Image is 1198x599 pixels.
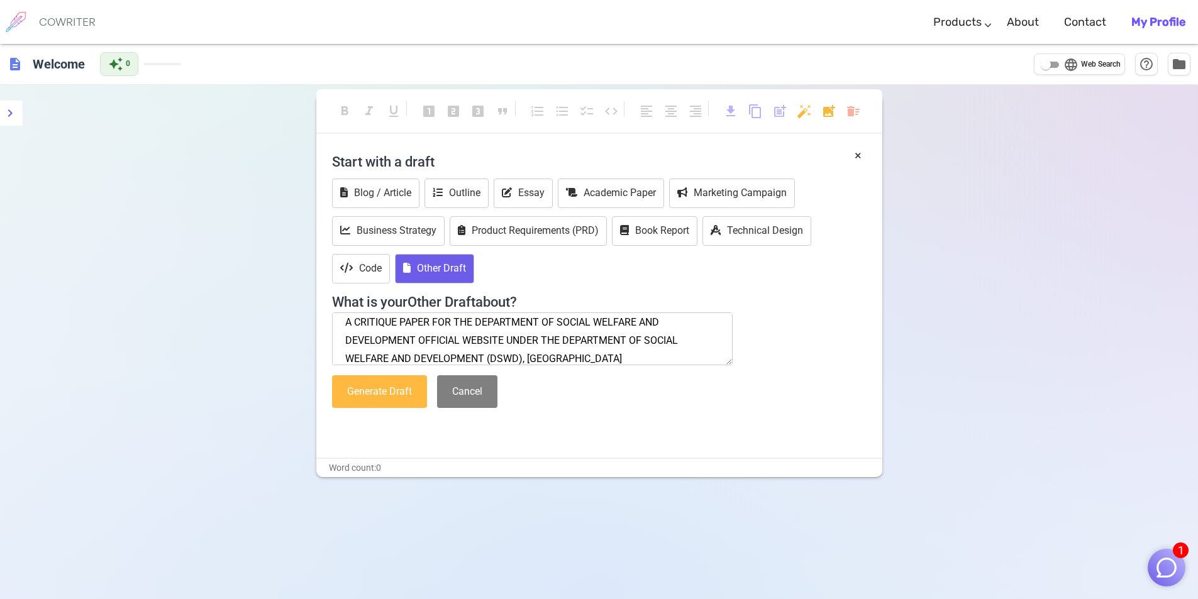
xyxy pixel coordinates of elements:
textarea: A CRITIQUE PAPER FOR THE DEPARTMENT OF SOCIAL WELFARE AND DEVELOPMENT OFFICIAL WEBSITE UNDER THE ... [332,312,733,365]
span: looks_3 [470,104,485,119]
span: format_list_numbered [530,104,545,119]
button: Essay [494,179,553,208]
button: Outline [424,179,489,208]
span: format_bold [337,104,352,119]
span: content_copy [748,104,763,119]
button: Other Draft [395,254,474,283]
h4: What is your Other Draft about? [332,287,867,310]
span: download [723,104,738,119]
button: Product Requirements (PRD) [450,216,607,246]
h6: Click to edit title [28,52,90,77]
span: 0 [126,58,130,70]
span: format_list_bulleted [555,104,570,119]
span: format_italic [362,104,377,119]
button: Book Report [612,216,697,246]
span: format_align_right [688,104,703,119]
div: Word count: 0 [316,459,882,477]
span: auto_fix_high [797,104,812,119]
img: Close chat [1155,556,1179,580]
span: Web Search [1081,58,1121,71]
a: Contact [1064,4,1106,41]
span: auto_awesome [108,57,123,72]
a: About [1007,4,1039,41]
span: looks_one [421,104,436,119]
b: My Profile [1131,15,1185,29]
button: Technical Design [702,216,811,246]
button: Business Strategy [332,216,445,246]
span: format_align_left [639,104,654,119]
a: My Profile [1131,4,1185,41]
button: Help & Shortcuts [1135,53,1158,75]
span: checklist [579,104,594,119]
button: Generate Draft [332,375,427,409]
button: Blog / Article [332,179,419,208]
span: post_add [772,104,787,119]
span: delete_sweep [846,104,861,119]
span: add_photo_alternate [821,104,836,119]
span: language [1063,57,1079,72]
span: looks_two [446,104,461,119]
span: code [604,104,619,119]
span: format_quote [495,104,510,119]
h4: Start with a draft [332,146,867,177]
button: Cancel [437,375,497,409]
span: format_align_center [663,104,679,119]
span: 1 [1173,542,1189,558]
h6: COWRITER [39,16,96,28]
button: Marketing Campaign [669,179,795,208]
button: Manage Documents [1168,53,1190,75]
button: × [855,146,862,165]
span: help_outline [1139,57,1154,72]
span: description [8,57,23,72]
button: Code [332,254,390,283]
span: format_underlined [386,104,401,119]
span: folder [1172,57,1187,72]
button: Academic Paper [558,179,664,208]
button: 1 [1148,549,1185,586]
a: Products [933,4,982,41]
